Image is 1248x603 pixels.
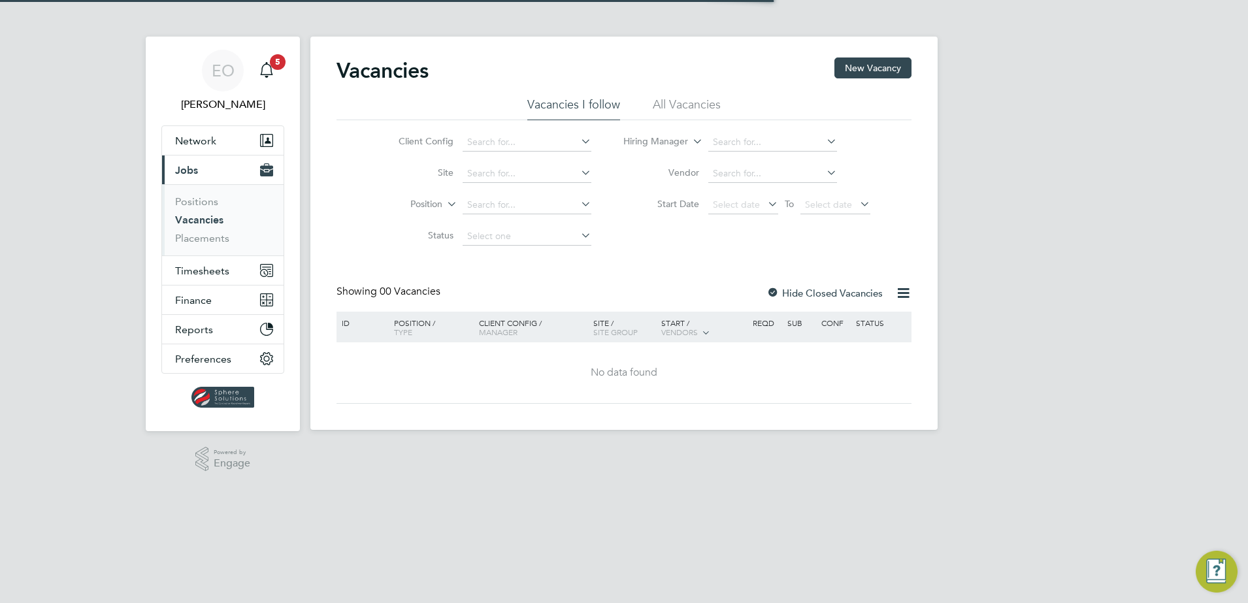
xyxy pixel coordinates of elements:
[394,327,412,337] span: Type
[367,198,442,211] label: Position
[661,327,698,337] span: Vendors
[658,312,749,344] div: Start /
[463,165,591,183] input: Search for...
[818,312,852,334] div: Conf
[337,57,429,84] h2: Vacancies
[380,285,440,298] span: 00 Vacancies
[175,195,218,208] a: Positions
[191,387,255,408] img: spheresolutions-logo-retina.png
[384,312,476,343] div: Position /
[338,366,910,380] div: No data found
[708,133,837,152] input: Search for...
[162,256,284,285] button: Timesheets
[378,135,453,147] label: Client Config
[175,232,229,244] a: Placements
[175,214,223,226] a: Vacancies
[161,97,284,112] span: Ed Ongley
[146,37,300,431] nav: Main navigation
[805,199,852,210] span: Select date
[749,312,783,334] div: Reqd
[162,285,284,314] button: Finance
[624,198,699,210] label: Start Date
[853,312,910,334] div: Status
[593,327,638,337] span: Site Group
[338,312,384,334] div: ID
[766,287,883,299] label: Hide Closed Vacancies
[175,323,213,336] span: Reports
[161,50,284,112] a: EO[PERSON_NAME]
[175,164,198,176] span: Jobs
[781,195,798,212] span: To
[162,155,284,184] button: Jobs
[653,97,721,120] li: All Vacancies
[254,50,280,91] a: 5
[270,54,286,70] span: 5
[214,447,250,458] span: Powered by
[834,57,911,78] button: New Vacancy
[162,184,284,255] div: Jobs
[590,312,659,343] div: Site /
[162,126,284,155] button: Network
[337,285,443,299] div: Showing
[175,265,229,277] span: Timesheets
[784,312,818,334] div: Sub
[527,97,620,120] li: Vacancies I follow
[175,135,216,147] span: Network
[479,327,517,337] span: Manager
[708,165,837,183] input: Search for...
[378,167,453,178] label: Site
[463,133,591,152] input: Search for...
[162,315,284,344] button: Reports
[175,294,212,306] span: Finance
[463,196,591,214] input: Search for...
[613,135,688,148] label: Hiring Manager
[195,447,251,472] a: Powered byEngage
[175,353,231,365] span: Preferences
[1196,551,1238,593] button: Engage Resource Center
[162,344,284,373] button: Preferences
[463,227,591,246] input: Select one
[378,229,453,241] label: Status
[214,458,250,469] span: Engage
[476,312,590,343] div: Client Config /
[212,62,235,79] span: EO
[624,167,699,178] label: Vendor
[713,199,760,210] span: Select date
[161,387,284,408] a: Go to home page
